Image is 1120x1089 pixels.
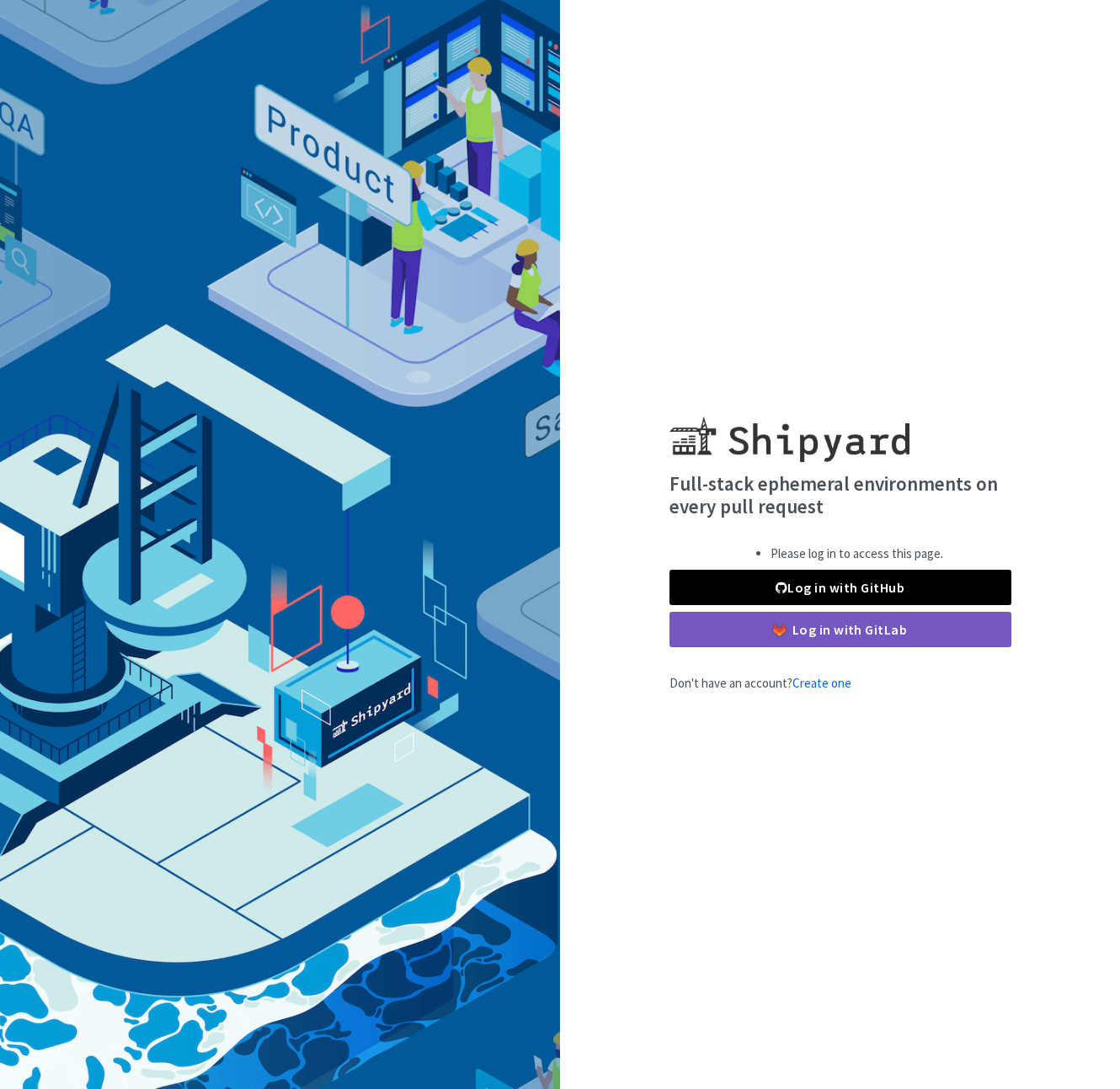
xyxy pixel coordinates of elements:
img: Shipyard logo [669,396,909,462]
a: Log in with GitLab [669,612,1011,647]
a: Create one [792,675,851,691]
li: Please log in to access this page. [771,544,943,564]
h4: Full-stack ephemeral environments on every pull request [669,472,1011,518]
span: Don't have an account? [669,675,851,691]
a: Log in with GitHub [669,570,1011,605]
img: gitlab-color.svg [773,624,786,636]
